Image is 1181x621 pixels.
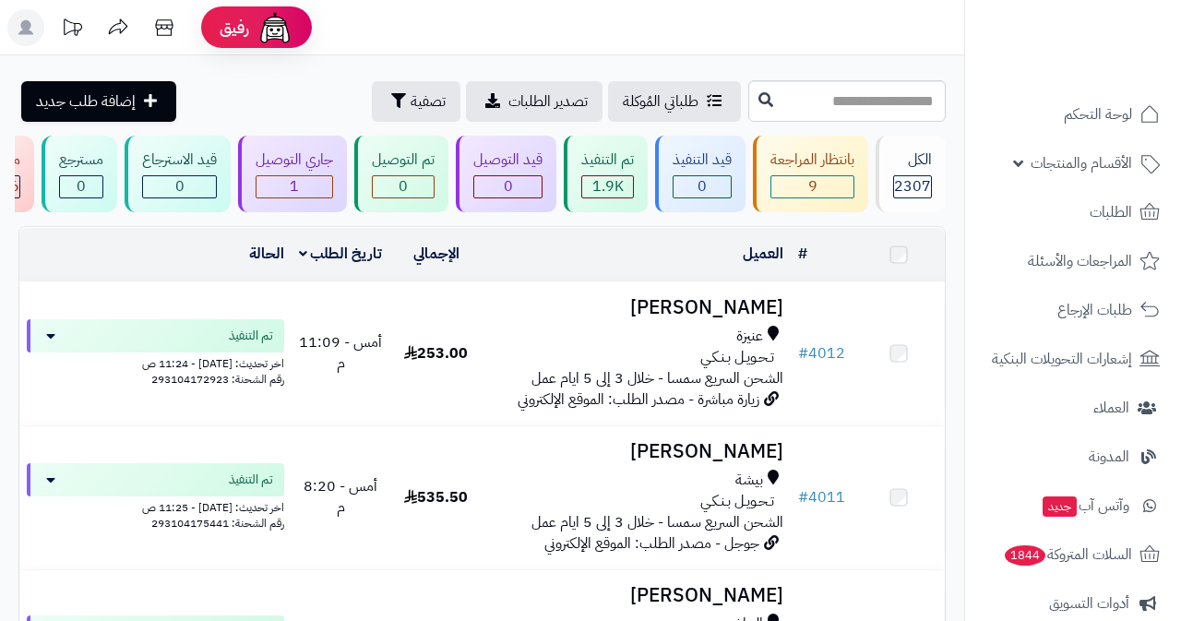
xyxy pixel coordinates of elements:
[560,136,651,212] a: تم التنفيذ 1.9K
[290,175,299,197] span: 1
[976,92,1170,137] a: لوحة التحكم
[872,136,949,212] a: الكل2307
[21,81,176,122] a: إضافة طلب جديد
[798,486,845,508] a: #4011
[256,149,333,171] div: جاري التوصيل
[992,346,1132,372] span: إشعارات التحويلات البنكية
[673,149,732,171] div: قيد التنفيذ
[608,81,741,122] a: طلباتي المُوكلة
[304,475,377,519] span: أمس - 8:20 م
[151,371,284,388] span: رقم الشحنة: 293104172923
[142,149,217,171] div: قيد الاسترجاع
[1043,496,1077,517] span: جديد
[60,176,102,197] div: 0
[798,243,807,265] a: #
[798,486,808,508] span: #
[504,175,513,197] span: 0
[1057,297,1132,323] span: طلبات الإرجاع
[220,17,249,39] span: رفيق
[544,532,759,555] span: جوجل - مصدر الطلب: الموقع الإلكتروني
[1064,102,1132,127] span: لوحة التحكم
[894,175,931,197] span: 2307
[490,441,783,462] h3: [PERSON_NAME]
[976,337,1170,381] a: إشعارات التحويلات البنكية
[1049,591,1129,616] span: أدوات التسويق
[229,327,273,345] span: تم التنفيذ
[143,176,216,197] div: 0
[299,331,382,375] span: أمس - 11:09 م
[490,297,783,318] h3: [PERSON_NAME]
[798,342,845,364] a: #4012
[38,136,121,212] a: مسترجع 0
[582,176,633,197] div: 1931
[976,484,1170,528] a: وآتس آبجديد
[592,175,624,197] span: 1.9K
[249,243,284,265] a: الحالة
[256,176,332,197] div: 1
[770,149,854,171] div: بانتظار المراجعة
[623,90,698,113] span: طلباتي المُوكلة
[474,176,542,197] div: 0
[36,90,136,113] span: إضافة طلب جديد
[531,367,783,389] span: الشحن السريع سمسا - خلال 3 إلى 5 ايام عمل
[1041,493,1129,519] span: وآتس آب
[411,90,446,113] span: تصفية
[736,326,763,347] span: عنيزة
[373,176,434,197] div: 0
[698,175,707,197] span: 0
[49,9,95,51] a: تحديثات المنصة
[299,243,383,265] a: تاريخ الطلب
[798,342,808,364] span: #
[651,136,749,212] a: قيد التنفيذ 0
[531,511,783,533] span: الشحن السريع سمسا - خلال 3 إلى 5 ايام عمل
[229,471,273,489] span: تم التنفيذ
[976,190,1170,234] a: الطلبات
[473,149,543,171] div: قيد التوصيل
[404,342,468,364] span: 253.00
[700,491,774,512] span: تـحـويـل بـنـكـي
[749,136,872,212] a: بانتظار المراجعة 9
[976,288,1170,332] a: طلبات الإرجاع
[1003,542,1132,567] span: السلات المتروكة
[399,175,408,197] span: 0
[581,149,634,171] div: تم التنفيذ
[1028,248,1132,274] span: المراجعات والأسئلة
[976,239,1170,283] a: المراجعات والأسئلة
[1005,545,1045,566] span: 1844
[256,9,293,46] img: ai-face.png
[234,136,351,212] a: جاري التوصيل 1
[372,149,435,171] div: تم التوصيل
[77,175,86,197] span: 0
[27,352,284,372] div: اخر تحديث: [DATE] - 11:24 ص
[893,149,932,171] div: الكل
[508,90,588,113] span: تصدير الطلبات
[808,175,817,197] span: 9
[1031,150,1132,176] span: الأقسام والمنتجات
[59,149,103,171] div: مسترجع
[404,486,468,508] span: 535.50
[372,81,460,122] button: تصفية
[466,81,602,122] a: تصدير الطلبات
[976,386,1170,430] a: العملاء
[518,388,759,411] span: زيارة مباشرة - مصدر الطلب: الموقع الإلكتروني
[674,176,731,197] div: 0
[1090,199,1132,225] span: الطلبات
[151,515,284,531] span: رقم الشحنة: 293104175441
[27,496,284,516] div: اخر تحديث: [DATE] - 11:25 ص
[735,470,763,491] span: بيشة
[490,585,783,606] h3: [PERSON_NAME]
[743,243,783,265] a: العميل
[700,347,774,368] span: تـحـويـل بـنـكـي
[175,175,185,197] span: 0
[1093,395,1129,421] span: العملاء
[413,243,459,265] a: الإجمالي
[976,435,1170,479] a: المدونة
[351,136,452,212] a: تم التوصيل 0
[452,136,560,212] a: قيد التوصيل 0
[1089,444,1129,470] span: المدونة
[121,136,234,212] a: قيد الاسترجاع 0
[976,532,1170,577] a: السلات المتروكة1844
[771,176,853,197] div: 9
